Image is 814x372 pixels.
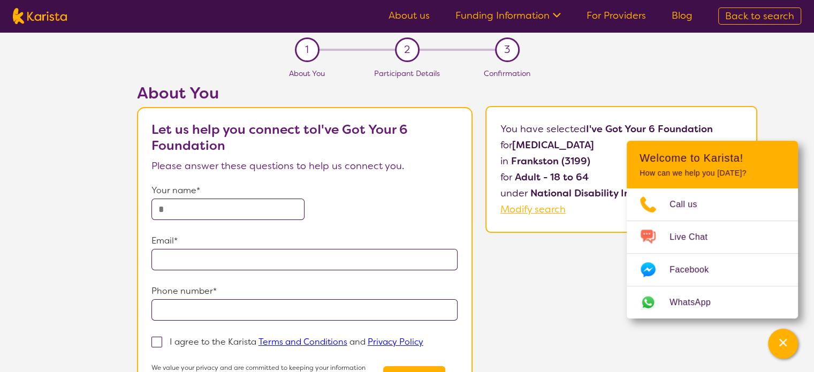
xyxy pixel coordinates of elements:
p: Email* [151,233,458,249]
ul: Choose channel [627,188,798,318]
span: WhatsApp [670,294,724,310]
div: Channel Menu [627,141,798,318]
span: 2 [404,42,410,58]
p: How can we help you [DATE]? [640,169,785,178]
p: Phone number* [151,283,458,299]
b: Frankston (3199) [511,155,590,168]
a: For Providers [587,9,646,22]
p: Please answer these questions to help us connect you. [151,158,458,174]
p: for [500,169,742,185]
b: National Disability Insurance Scheme (NDIS) [530,187,740,200]
p: You have selected [500,121,742,217]
a: Funding Information [455,9,561,22]
span: Participant Details [374,69,440,78]
a: Terms and Conditions [258,336,347,347]
span: Confirmation [484,69,530,78]
p: Your name* [151,183,458,199]
span: Call us [670,196,710,212]
b: Let us help you connect to I've Got Your 6 Foundation [151,121,408,154]
button: Channel Menu [768,329,798,359]
span: Back to search [725,10,794,22]
p: in [500,153,742,169]
span: Live Chat [670,229,720,245]
a: About us [389,9,430,22]
a: Blog [672,9,693,22]
b: I've Got Your 6 Foundation [586,123,713,135]
span: Facebook [670,262,721,278]
span: 1 [305,42,309,58]
a: Web link opens in a new tab. [627,286,798,318]
img: Karista logo [13,8,67,24]
p: for [500,137,742,153]
p: I agree to the Karista and [170,336,423,347]
a: Privacy Policy [368,336,423,347]
b: [MEDICAL_DATA] [512,139,594,151]
a: Back to search [718,7,801,25]
b: Adult - 18 to 64 [515,171,589,184]
a: Modify search [500,203,566,216]
span: About You [289,69,325,78]
h2: About You [137,83,473,103]
p: under . [500,185,742,201]
span: 3 [504,42,510,58]
h2: Welcome to Karista! [640,151,785,164]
